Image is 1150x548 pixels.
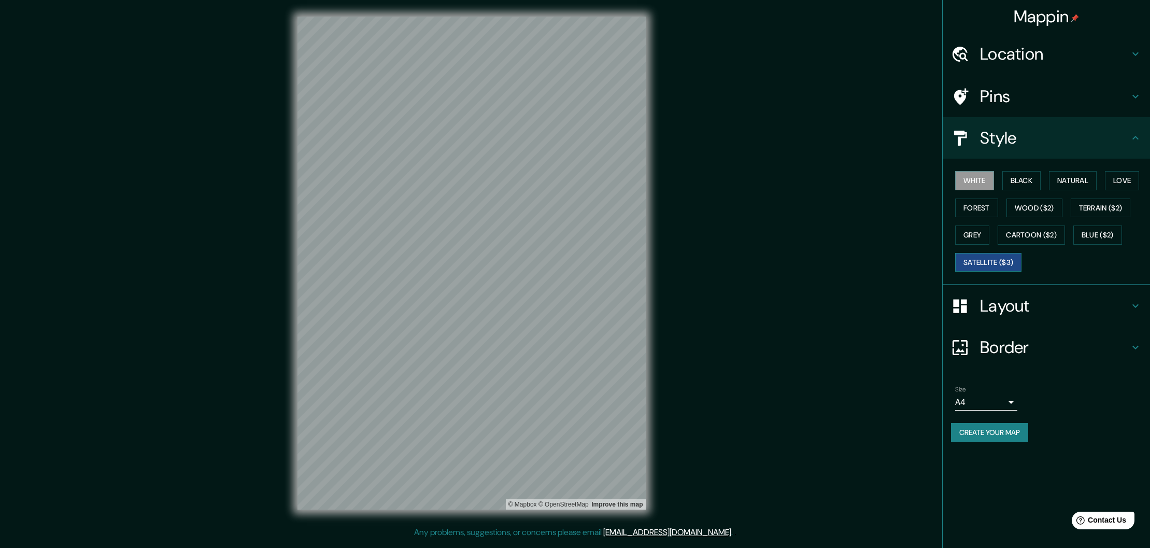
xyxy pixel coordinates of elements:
div: Style [943,117,1150,159]
div: Border [943,327,1150,368]
button: Forest [955,199,998,218]
div: A4 [955,394,1017,411]
div: Layout [943,285,1150,327]
div: . [734,526,736,539]
button: Blue ($2) [1073,226,1122,245]
a: [EMAIL_ADDRESS][DOMAIN_NAME] [603,527,731,538]
p: Any problems, suggestions, or concerns please email . [414,526,733,539]
h4: Border [980,337,1129,358]
iframe: Help widget launcher [1058,508,1139,537]
a: OpenStreetMap [538,501,589,508]
button: Black [1002,171,1041,190]
div: Pins [943,76,1150,117]
div: Location [943,33,1150,75]
button: Grey [955,226,989,245]
h4: Layout [980,296,1129,316]
canvas: Map [297,17,646,510]
button: Natural [1049,171,1097,190]
button: Cartoon ($2) [998,226,1065,245]
button: Satellite ($3) [955,253,1021,272]
a: Map feedback [591,501,643,508]
button: Terrain ($2) [1071,199,1131,218]
h4: Location [980,44,1129,64]
h4: Mappin [1014,6,1080,27]
img: pin-icon.png [1071,14,1079,22]
label: Size [955,385,966,394]
button: Create your map [951,423,1028,442]
div: . [733,526,734,539]
button: Wood ($2) [1006,199,1062,218]
h4: Style [980,128,1129,148]
h4: Pins [980,86,1129,107]
button: Love [1105,171,1139,190]
button: White [955,171,994,190]
a: Mapbox [508,501,537,508]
